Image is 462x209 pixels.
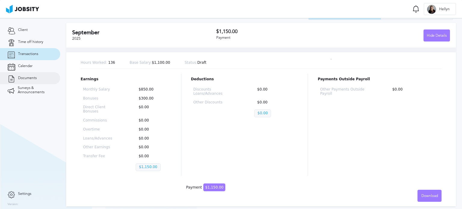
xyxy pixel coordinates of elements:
[66,10,308,18] h2: 2025
[81,61,115,65] p: 136
[185,60,197,65] span: Status:
[83,118,116,123] p: Commissions
[83,137,116,141] p: Loans/Advances
[254,88,296,96] p: $0.00
[136,137,169,141] p: $0.00
[130,61,170,65] p: $1,100.00
[186,186,225,190] div: Payment
[136,163,161,171] p: $1,150.00
[81,60,107,65] span: Hours Worked:
[424,3,456,15] button: HHellyn
[136,105,169,114] p: $0.00
[136,145,169,149] p: $0.00
[203,183,225,191] span: $1,150.00
[136,88,169,92] p: $850.00
[191,77,298,81] p: Deductions
[254,109,271,117] p: $0.00
[320,88,370,96] p: Other Payments Outside Payroll
[216,29,333,34] h3: $1,150.00
[193,100,235,105] p: Other Discounts
[421,194,438,198] span: Download
[193,88,235,96] p: Discounts Loans/Advances
[254,100,296,105] p: $0.00
[417,190,442,202] button: Download
[130,60,152,65] span: Base Salary:
[424,30,450,42] div: Hide Details
[18,52,38,56] span: Transactions
[81,77,171,81] p: Earnings
[423,29,450,41] button: Hide Details
[83,105,116,114] p: Direct Client Bonuses
[136,128,169,132] p: $0.00
[136,118,169,123] p: $0.00
[436,7,453,11] span: Hellyn
[427,5,436,14] div: H
[136,154,169,158] p: $0.00
[18,86,53,94] span: Surveys & Announcements
[318,77,442,81] p: Payments Outside Payroll
[83,145,116,149] p: Other Earnings
[18,192,31,196] span: Settings
[136,97,169,101] p: $300.00
[389,88,439,96] p: $0.00
[83,128,116,132] p: Overtime
[216,36,333,40] div: Payment
[18,76,37,80] span: Documents
[185,61,207,65] p: Draft
[72,29,216,36] h2: September
[72,36,81,41] span: 2025
[6,5,39,13] img: ab4bad089aa723f57921c736e9817d99.png
[83,154,116,158] p: Transfer Fee
[8,203,19,206] label: Version:
[83,88,116,92] p: Monthly Salary
[18,40,43,44] span: Time off history
[83,97,116,101] p: Bonuses
[18,28,28,32] span: Client
[18,64,32,68] span: Calendar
